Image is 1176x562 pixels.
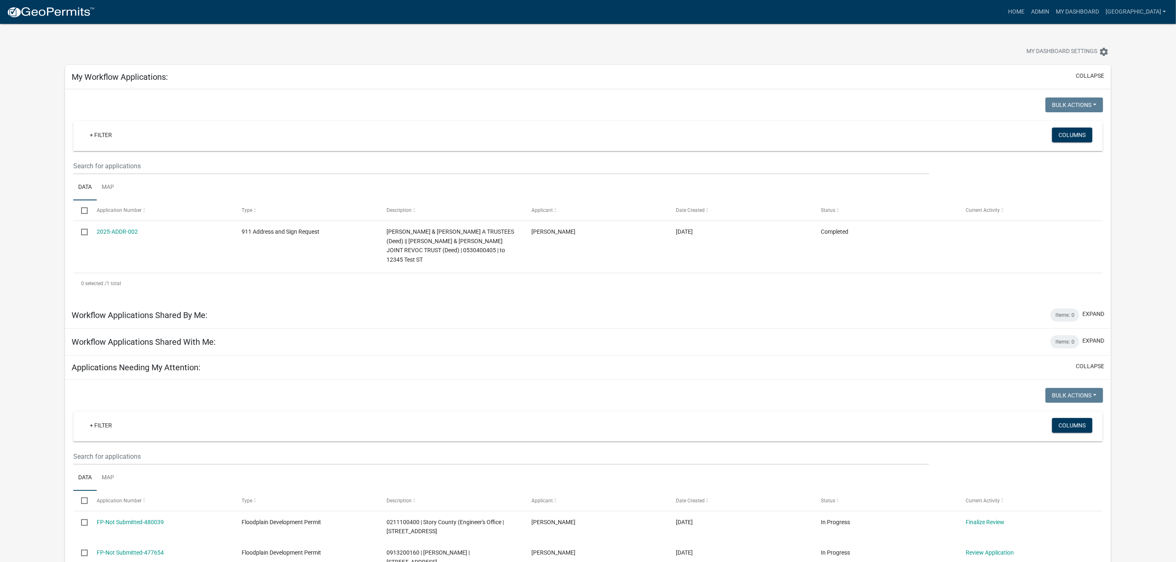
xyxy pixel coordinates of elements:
button: Columns [1052,128,1092,142]
datatable-header-cell: Status [813,491,958,511]
span: Description [387,207,412,213]
a: Map [97,465,119,491]
span: ZIEL, ERIC R & CAROL A TRUSTEES (Deed) || ZIEL, ERIC & CAROL JOINT REVOC TRUST (Deed) | 053040040... [387,228,514,263]
span: 09/17/2025 [676,519,693,525]
span: Floodplain Development Permit [242,549,321,556]
span: Date Created [676,498,705,504]
button: My Dashboard Settingssettings [1020,44,1115,60]
span: 0 selected / [81,281,107,286]
span: Description [387,498,412,504]
datatable-header-cell: Type [234,491,379,511]
span: Rachel Kesterson [531,549,575,556]
input: Search for applications [73,158,929,174]
datatable-header-cell: Date Created [668,491,813,511]
a: Map [97,174,119,201]
button: collapse [1076,362,1104,371]
a: FP-Not Submitted-477654 [97,549,164,556]
span: Applicant [531,498,553,504]
a: + Filter [83,128,119,142]
span: Type [242,498,252,504]
span: 09/12/2025 [676,549,693,556]
h5: Workflow Applications Shared With Me: [72,337,216,347]
span: Type [242,207,252,213]
button: expand [1083,310,1104,318]
div: Items: 0 [1050,309,1079,322]
span: Marcus Amman [531,228,575,235]
datatable-header-cell: Current Activity [958,200,1103,220]
datatable-header-cell: Application Number [89,200,234,220]
a: Data [73,174,97,201]
span: Completed [821,228,848,235]
datatable-header-cell: Application Number [89,491,234,511]
input: Search for applications [73,448,929,465]
datatable-header-cell: Type [234,200,379,220]
span: Tyler Sparks [531,519,575,525]
span: 0211100400 | Story County (Engineer's Office | 837 N Avenue [387,519,504,535]
a: Data [73,465,97,491]
a: + Filter [83,418,119,433]
span: In Progress [821,549,850,556]
datatable-header-cell: Description [379,491,524,511]
span: Application Number [97,498,142,504]
button: expand [1083,337,1104,345]
button: Bulk Actions [1046,98,1103,112]
span: Date Created [676,207,705,213]
span: 911 Address and Sign Request [242,228,319,235]
button: collapse [1076,72,1104,80]
a: FP-Not Submitted-480039 [97,519,164,525]
span: Status [821,207,835,213]
datatable-header-cell: Date Created [668,200,813,220]
span: In Progress [821,519,850,525]
span: My Dashboard Settings [1027,47,1097,57]
a: Finalize Review [966,519,1004,525]
span: Application Number [97,207,142,213]
a: Review Application [966,549,1014,556]
span: 08/04/2025 [676,228,693,235]
datatable-header-cell: Select [73,491,89,511]
div: Items: 0 [1050,335,1079,348]
span: Current Activity [966,498,1000,504]
span: Status [821,498,835,504]
h5: My Workflow Applications: [72,72,168,82]
i: settings [1099,47,1109,57]
datatable-header-cell: Applicant [524,200,668,220]
datatable-header-cell: Status [813,200,958,220]
span: Floodplain Development Permit [242,519,321,525]
datatable-header-cell: Description [379,200,524,220]
datatable-header-cell: Select [73,200,89,220]
span: Current Activity [966,207,1000,213]
a: Admin [1028,4,1053,20]
button: Bulk Actions [1046,388,1103,403]
span: Applicant [531,207,553,213]
div: collapse [65,89,1111,302]
datatable-header-cell: Applicant [524,491,668,511]
a: 2025-ADDR-002 [97,228,138,235]
a: My Dashboard [1053,4,1102,20]
button: Columns [1052,418,1092,433]
a: [GEOGRAPHIC_DATA] [1102,4,1169,20]
datatable-header-cell: Current Activity [958,491,1103,511]
div: 1 total [73,273,1103,294]
h5: Applications Needing My Attention: [72,362,200,372]
h5: Workflow Applications Shared By Me: [72,310,207,320]
a: Home [1005,4,1028,20]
